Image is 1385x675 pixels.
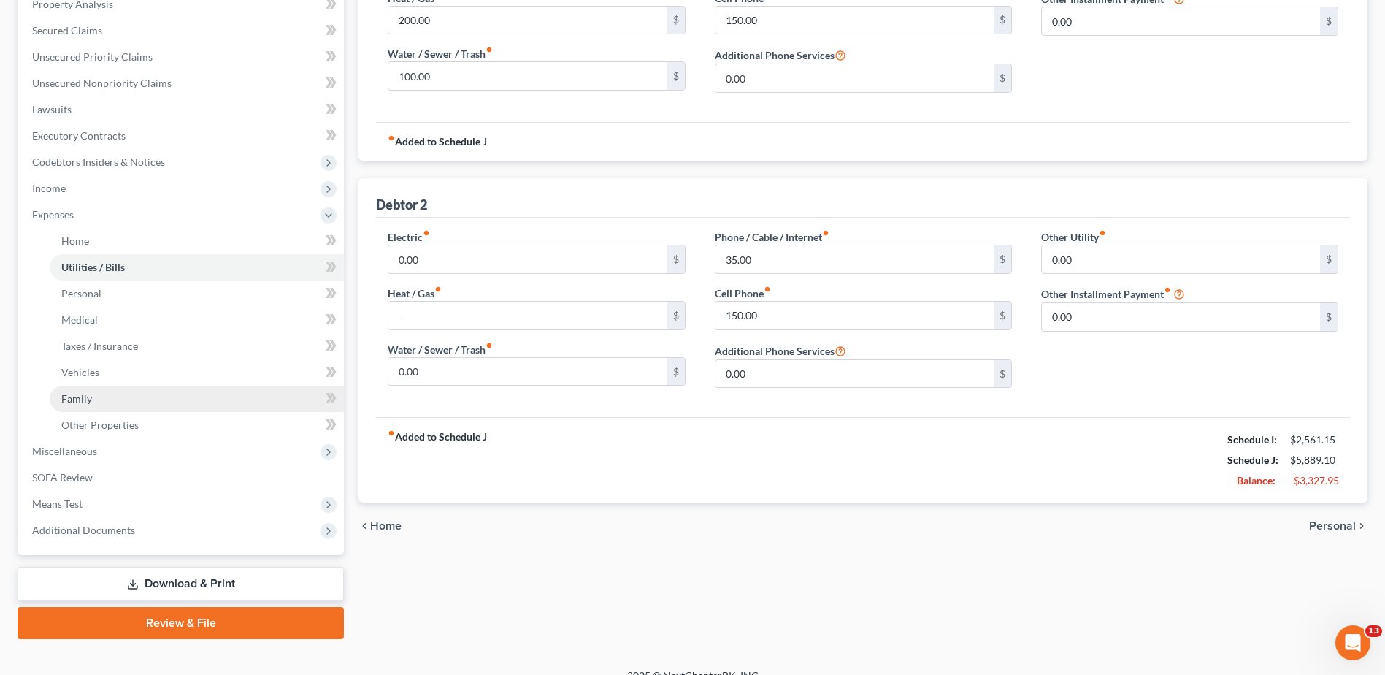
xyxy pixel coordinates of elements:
span: Secured Claims [32,24,102,37]
i: chevron_right [1356,520,1367,532]
div: $ [1320,7,1338,35]
i: fiber_manual_record [388,430,395,437]
a: Vehicles [50,359,344,386]
i: fiber_manual_record [486,46,493,53]
span: Lawsuits [32,103,72,115]
input: -- [388,62,667,90]
input: -- [388,358,667,386]
a: Home [50,228,344,254]
i: fiber_manual_record [764,286,771,293]
span: SOFA Review [32,471,93,484]
a: Family [50,386,344,412]
div: $2,561.15 [1290,432,1338,447]
a: Unsecured Nonpriority Claims [20,70,344,96]
a: Download & Print [18,567,344,601]
span: Additional Documents [32,524,135,536]
input: -- [715,360,994,388]
i: chevron_left [358,520,370,532]
span: Income [32,182,66,194]
a: Lawsuits [20,96,344,123]
button: chevron_left Home [358,520,402,532]
span: Home [370,520,402,532]
div: $ [667,302,685,329]
strong: Schedule I: [1227,433,1277,446]
button: Personal chevron_right [1309,520,1367,532]
a: Unsecured Priority Claims [20,44,344,70]
label: Additional Phone Services [715,342,846,359]
label: Heat / Gas [388,286,442,301]
label: Other Installment Payment [1041,286,1171,302]
div: $ [1320,303,1338,331]
a: Medical [50,307,344,333]
a: Review & File [18,607,344,639]
label: Electric [388,229,430,245]
span: Unsecured Nonpriority Claims [32,77,172,89]
input: -- [715,302,994,329]
div: $ [667,62,685,90]
a: Secured Claims [20,18,344,44]
span: Home [61,234,89,247]
i: fiber_manual_record [1099,229,1106,237]
div: $5,889.10 [1290,453,1338,468]
i: fiber_manual_record [388,134,395,142]
input: -- [1042,245,1320,273]
strong: Schedule J: [1227,454,1278,466]
div: $ [667,245,685,273]
input: -- [715,7,994,34]
div: Debtor 2 [376,196,427,213]
label: Additional Phone Services [715,46,846,64]
span: Taxes / Insurance [61,340,138,352]
i: fiber_manual_record [486,342,493,349]
input: -- [715,245,994,273]
strong: Balance: [1237,474,1275,487]
span: Means Test [32,497,83,510]
span: Family [61,392,92,405]
label: Cell Phone [715,286,771,301]
input: -- [388,302,667,329]
span: Executory Contracts [32,129,126,142]
input: -- [715,64,994,92]
a: Personal [50,281,344,307]
span: Vehicles [61,366,99,378]
span: Other Properties [61,419,139,431]
div: $ [994,64,1011,92]
i: fiber_manual_record [434,286,442,293]
span: Expenses [32,208,74,221]
a: Utilities / Bills [50,254,344,281]
div: -$3,327.95 [1290,473,1338,488]
span: Miscellaneous [32,445,97,457]
label: Water / Sewer / Trash [388,46,493,61]
div: $ [994,245,1011,273]
input: -- [388,245,667,273]
a: Taxes / Insurance [50,333,344,359]
a: SOFA Review [20,465,344,491]
label: Water / Sewer / Trash [388,342,493,357]
span: Medical [61,313,98,326]
span: Personal [1309,520,1356,532]
span: Utilities / Bills [61,261,125,273]
div: $ [1320,245,1338,273]
a: Other Properties [50,412,344,438]
strong: Added to Schedule J [388,430,487,491]
input: -- [1042,303,1320,331]
span: 13 [1365,625,1382,637]
div: $ [994,302,1011,329]
iframe: Intercom live chat [1335,625,1370,660]
div: $ [667,7,685,34]
a: Executory Contracts [20,123,344,149]
i: fiber_manual_record [822,229,829,237]
strong: Added to Schedule J [388,134,487,149]
div: $ [667,358,685,386]
i: fiber_manual_record [423,229,430,237]
input: -- [1042,7,1320,35]
label: Phone / Cable / Internet [715,229,829,245]
div: $ [994,7,1011,34]
span: Unsecured Priority Claims [32,50,153,63]
div: $ [994,360,1011,388]
span: Codebtors Insiders & Notices [32,156,165,168]
label: Other Utility [1041,229,1106,245]
i: fiber_manual_record [1164,286,1171,294]
span: Personal [61,287,101,300]
input: -- [388,7,667,34]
